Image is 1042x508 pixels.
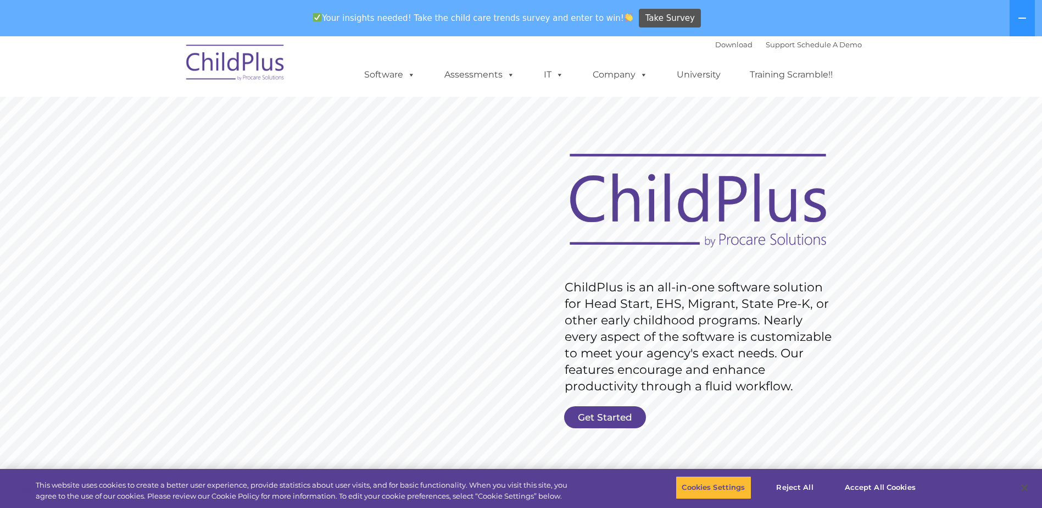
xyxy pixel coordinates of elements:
[666,64,732,86] a: University
[36,480,573,501] div: This website uses cookies to create a better user experience, provide statistics about user visit...
[309,7,638,29] span: Your insights needed! Take the child care trends survey and enter to win!
[564,406,646,428] a: Get Started
[797,40,862,49] a: Schedule A Demo
[565,279,837,395] rs-layer: ChildPlus is an all-in-one software solution for Head Start, EHS, Migrant, State Pre-K, or other ...
[715,40,862,49] font: |
[313,13,321,21] img: ✅
[625,13,633,21] img: 👏
[181,37,291,92] img: ChildPlus by Procare Solutions
[353,64,426,86] a: Software
[839,476,922,499] button: Accept All Cookies
[645,9,695,28] span: Take Survey
[582,64,659,86] a: Company
[761,476,829,499] button: Reject All
[1012,476,1037,500] button: Close
[715,40,753,49] a: Download
[433,64,526,86] a: Assessments
[639,9,701,28] a: Take Survey
[533,64,575,86] a: IT
[739,64,844,86] a: Training Scramble!!
[766,40,795,49] a: Support
[676,476,751,499] button: Cookies Settings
